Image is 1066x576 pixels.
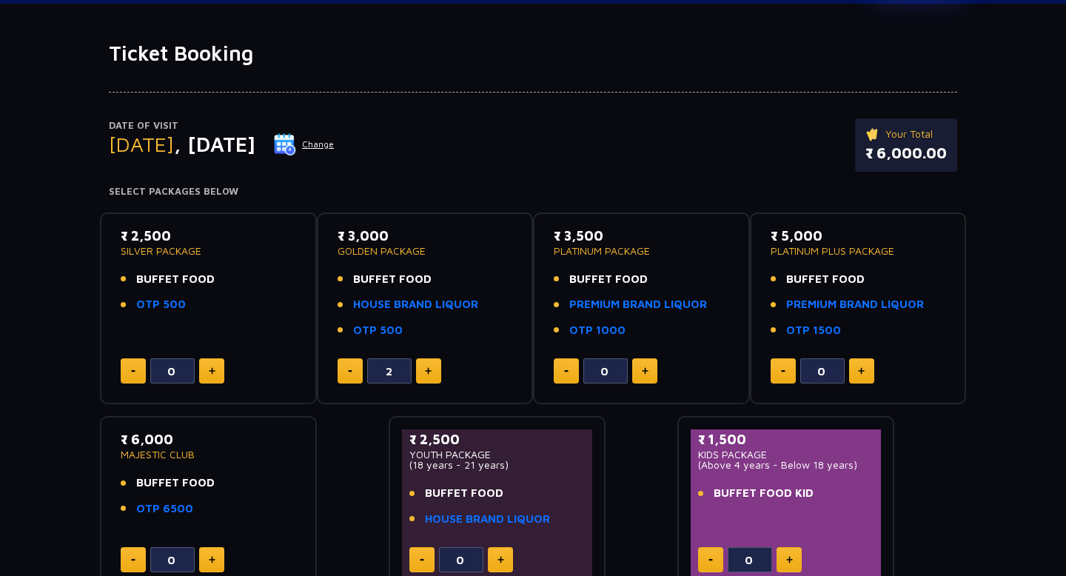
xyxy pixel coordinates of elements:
span: BUFFET FOOD KID [714,485,814,502]
p: ₹ 1,500 [698,429,874,449]
a: OTP 1000 [569,322,626,339]
img: minus [708,559,713,561]
p: ₹ 3,500 [554,226,729,246]
img: ticket [865,126,881,142]
p: GOLDEN PACKAGE [338,246,513,256]
img: minus [781,370,785,372]
img: plus [425,367,432,375]
span: , [DATE] [174,132,255,156]
img: plus [858,367,865,375]
a: OTP 6500 [136,500,193,518]
span: BUFFET FOOD [353,271,432,288]
a: HOUSE BRAND LIQUOR [425,511,550,528]
span: [DATE] [109,132,174,156]
p: ₹ 6,000 [121,429,296,449]
a: PREMIUM BRAND LIQUOR [786,296,924,313]
img: minus [131,559,135,561]
p: ₹ 2,500 [121,226,296,246]
p: ₹ 2,500 [409,429,585,449]
p: Date of Visit [109,118,335,133]
p: KIDS PACKAGE [698,449,874,460]
p: (18 years - 21 years) [409,460,585,470]
span: BUFFET FOOD [425,485,503,502]
p: MAJESTIC CLUB [121,449,296,460]
a: OTP 500 [136,296,186,313]
span: BUFFET FOOD [136,271,215,288]
a: HOUSE BRAND LIQUOR [353,296,478,313]
p: Your Total [865,126,947,142]
span: BUFFET FOOD [786,271,865,288]
h4: Select Packages Below [109,186,957,198]
p: ₹ 6,000.00 [865,142,947,164]
img: minus [420,559,424,561]
span: BUFFET FOOD [136,475,215,492]
a: OTP 1500 [786,322,841,339]
img: plus [209,556,215,563]
img: plus [209,367,215,375]
a: PREMIUM BRAND LIQUOR [569,296,707,313]
h1: Ticket Booking [109,41,957,66]
p: YOUTH PACKAGE [409,449,585,460]
img: plus [642,367,648,375]
p: SILVER PACKAGE [121,246,296,256]
p: PLATINUM PLUS PACKAGE [771,246,946,256]
img: plus [497,556,504,563]
a: OTP 500 [353,322,403,339]
img: minus [564,370,569,372]
p: ₹ 5,000 [771,226,946,246]
img: plus [786,556,793,563]
p: (Above 4 years - Below 18 years) [698,460,874,470]
p: ₹ 3,000 [338,226,513,246]
button: Change [273,133,335,156]
img: minus [348,370,352,372]
span: BUFFET FOOD [569,271,648,288]
p: PLATINUM PACKAGE [554,246,729,256]
img: minus [131,370,135,372]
